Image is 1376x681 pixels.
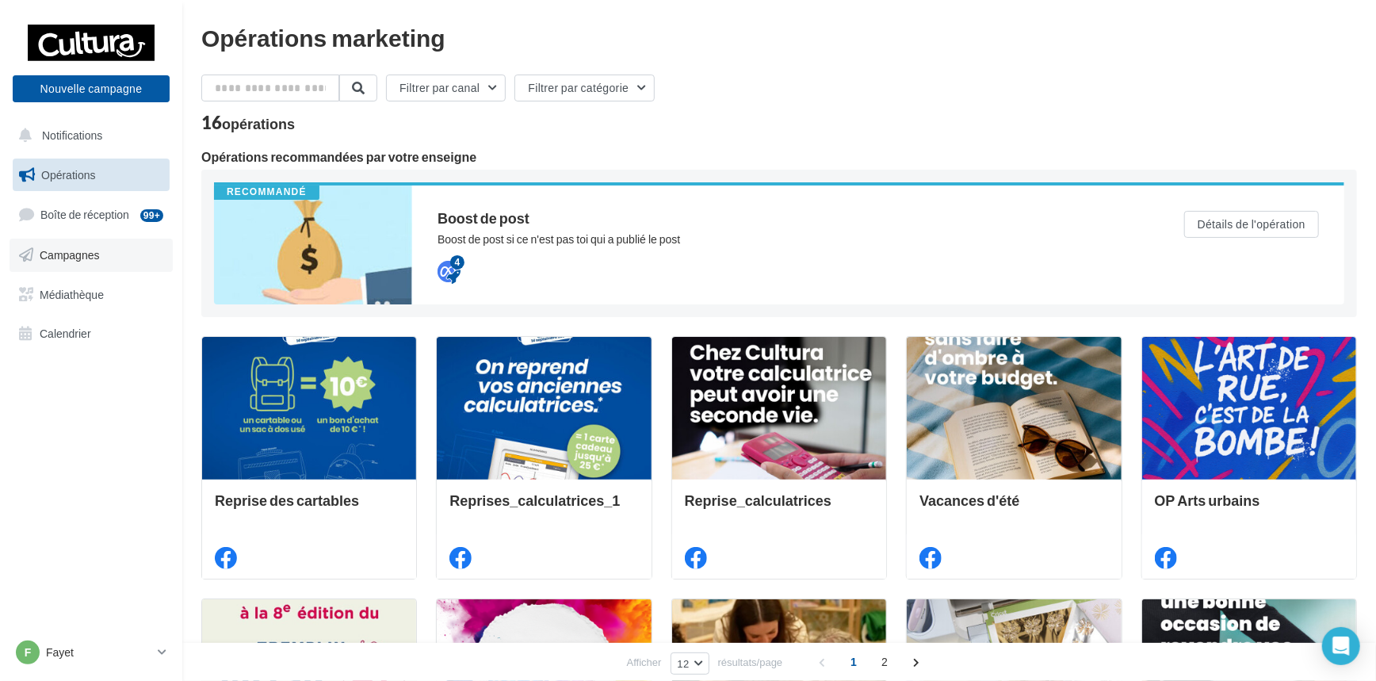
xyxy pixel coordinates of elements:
[1184,211,1319,238] button: Détails de l'opération
[140,209,163,222] div: 99+
[450,255,464,270] div: 4
[685,492,873,524] div: Reprise_calculatrices
[201,25,1357,49] div: Opérations marketing
[514,75,655,101] button: Filtrer par catégorie
[10,197,173,231] a: Boîte de réception99+
[40,208,129,221] span: Boîte de réception
[671,652,709,675] button: 12
[1322,627,1360,665] div: Open Intercom Messenger
[718,655,783,670] span: résultats/page
[46,645,151,660] p: Fayet
[10,119,166,152] button: Notifications
[214,186,319,200] div: Recommandé
[201,114,295,132] div: 16
[10,239,173,272] a: Campagnes
[10,159,173,192] a: Opérations
[25,645,32,660] span: F
[42,128,102,142] span: Notifications
[40,287,104,300] span: Médiathèque
[627,655,662,670] span: Afficher
[386,75,506,101] button: Filtrer par canal
[10,278,173,312] a: Médiathèque
[40,327,91,340] span: Calendrier
[919,492,1108,524] div: Vacances d'été
[10,317,173,350] a: Calendrier
[438,231,1121,247] div: Boost de post si ce n'est pas toi qui a publié le post
[449,492,638,524] div: Reprises_calculatrices_1
[678,657,690,670] span: 12
[1155,492,1344,524] div: OP Arts urbains
[41,168,95,182] span: Opérations
[13,637,170,668] a: F Fayet
[215,492,403,524] div: Reprise des cartables
[201,151,1357,163] div: Opérations recommandées par votre enseigne
[13,75,170,102] button: Nouvelle campagne
[872,649,897,675] span: 2
[841,649,866,675] span: 1
[438,211,1121,225] div: Boost de post
[40,248,100,262] span: Campagnes
[222,117,295,131] div: opérations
